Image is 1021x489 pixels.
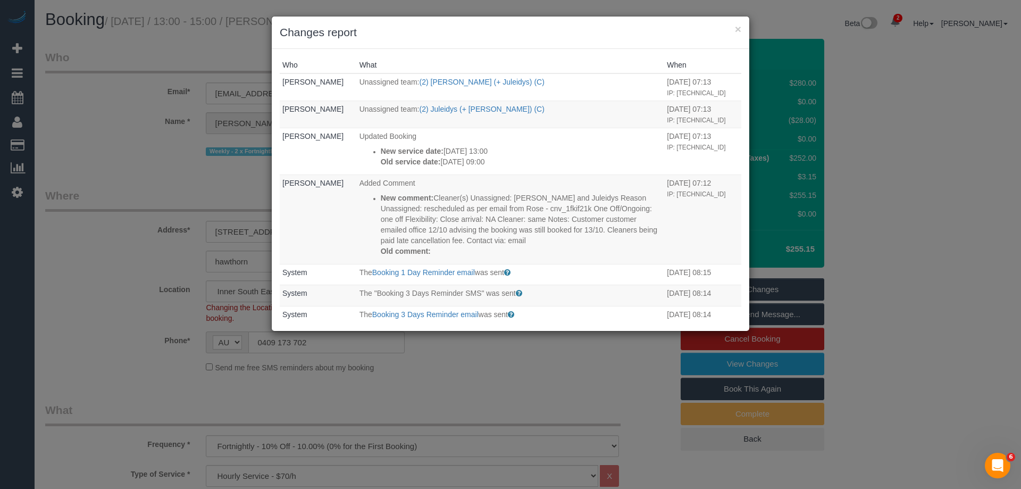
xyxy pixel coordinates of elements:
small: IP: [TECHNICAL_ID] [667,144,725,151]
td: Who [280,128,357,175]
a: System [282,268,307,277]
td: When [664,73,741,101]
sui-modal: Changes report [272,16,749,331]
td: When [664,175,741,264]
span: The [359,268,372,277]
small: IP: [TECHNICAL_ID] [667,117,725,124]
span: Added Comment [359,179,415,187]
td: Who [280,285,357,306]
span: The "Booking 3 Days Reminder SMS" was sent [359,289,516,297]
a: System [282,310,307,319]
td: Who [280,101,357,128]
span: 6 [1007,453,1015,461]
td: When [664,285,741,306]
strong: Old comment: [381,247,431,255]
h3: Changes report [280,24,741,40]
span: was sent [475,268,504,277]
td: Who [280,306,357,327]
p: [DATE] 09:00 [381,156,662,167]
td: Who [280,175,357,264]
span: Unassigned team: [359,105,420,113]
span: Updated Booking [359,132,416,140]
a: [PERSON_NAME] [282,105,344,113]
td: When [664,264,741,285]
button: × [735,23,741,35]
a: Booking 1 Day Reminder email [372,268,475,277]
th: What [357,57,665,73]
strong: Old service date: [381,158,441,166]
td: What [357,73,665,101]
span: was sent [479,310,508,319]
a: [PERSON_NAME] [282,132,344,140]
td: When [664,101,741,128]
a: [PERSON_NAME] [282,78,344,86]
a: (2) [PERSON_NAME] (+ Juleidys) (C) [420,78,545,86]
iframe: Intercom live chat [985,453,1010,478]
small: IP: [TECHNICAL_ID] [667,89,725,97]
td: Who [280,264,357,285]
a: [PERSON_NAME] [282,179,344,187]
td: What [357,264,665,285]
strong: New comment: [381,194,434,202]
p: Cleaner(s) Unassigned: [PERSON_NAME] and Juleidys Reason Unassigned: rescheduled as per email fro... [381,193,662,246]
strong: New service date: [381,147,443,155]
span: The [359,310,372,319]
td: What [357,175,665,264]
td: What [357,285,665,306]
th: When [664,57,741,73]
th: Who [280,57,357,73]
td: What [357,128,665,175]
td: What [357,306,665,327]
p: [DATE] 13:00 [381,146,662,156]
td: When [664,306,741,327]
a: Booking 3 Days Reminder email [372,310,479,319]
small: IP: [TECHNICAL_ID] [667,190,725,198]
td: When [664,128,741,175]
td: Who [280,73,357,101]
span: Unassigned team: [359,78,420,86]
a: (2) Juleidys (+ [PERSON_NAME]) (C) [420,105,545,113]
td: What [357,101,665,128]
a: System [282,289,307,297]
